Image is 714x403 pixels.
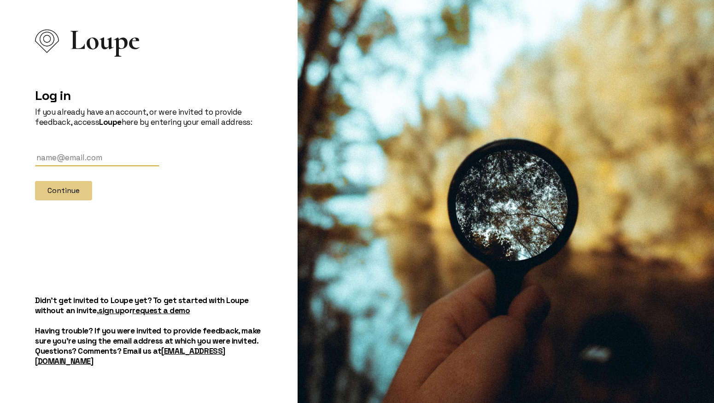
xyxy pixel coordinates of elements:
h5: Didn't get invited to Loupe yet? To get started with Loupe without an invite, or Having trouble? ... [35,295,263,366]
span: Loupe [70,35,140,45]
button: Continue [35,181,92,200]
a: request a demo [132,305,190,315]
img: Loupe Logo [35,29,59,53]
a: [EMAIL_ADDRESS][DOMAIN_NAME] [35,346,225,366]
input: Email Address [35,149,159,166]
a: sign up [99,305,124,315]
strong: Loupe [99,117,122,127]
h2: Log in [35,88,263,103]
p: If you already have an account, or were invited to provide feedback, access here by entering your... [35,107,263,127]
